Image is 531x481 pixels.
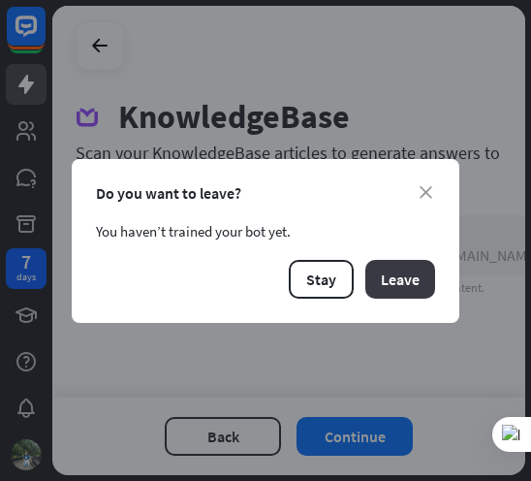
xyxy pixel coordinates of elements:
button: Open LiveChat chat widget [16,8,74,66]
button: Stay [289,260,354,299]
div: You haven’t trained your bot yet. [96,222,435,240]
button: Leave [365,260,435,299]
div: Do you want to leave? [96,183,435,203]
i: close [420,186,432,199]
